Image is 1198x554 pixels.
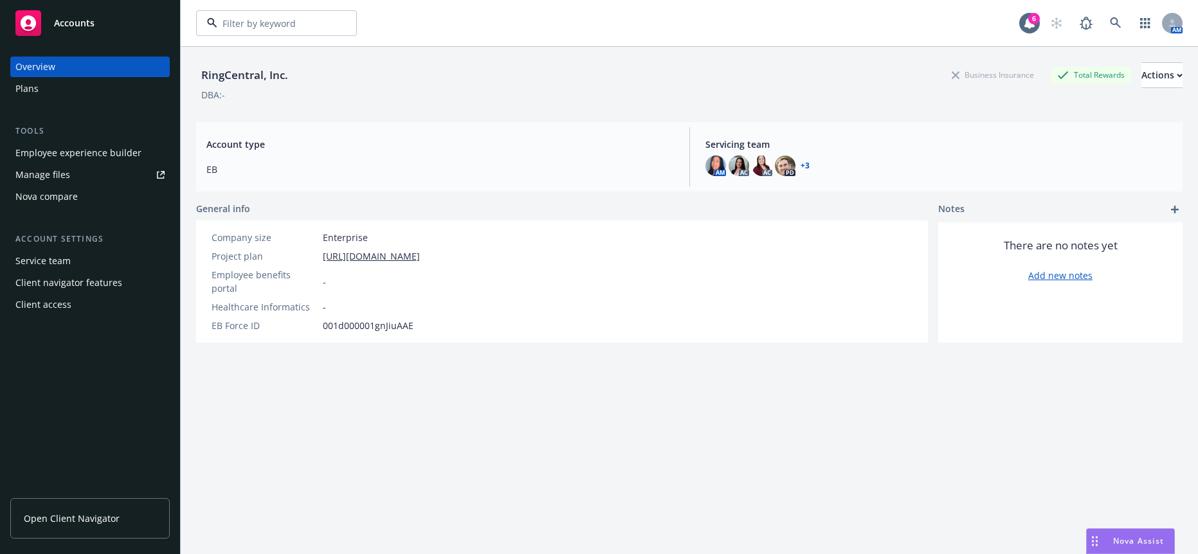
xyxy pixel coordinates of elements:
[54,18,95,28] span: Accounts
[201,88,225,102] div: DBA: -
[801,162,810,170] a: +3
[1141,63,1183,87] div: Actions
[945,67,1040,83] div: Business Insurance
[1028,13,1040,24] div: 6
[1132,10,1158,36] a: Switch app
[10,233,170,246] div: Account settings
[10,57,170,77] a: Overview
[10,5,170,41] a: Accounts
[775,156,795,176] img: photo
[24,512,120,525] span: Open Client Navigator
[1028,269,1093,282] a: Add new notes
[705,156,726,176] img: photo
[196,67,293,84] div: RingCentral, Inc.
[1087,529,1103,553] div: Drag to move
[10,78,170,99] a: Plans
[1103,10,1129,36] a: Search
[212,231,318,244] div: Company size
[729,156,749,176] img: photo
[212,319,318,332] div: EB Force ID
[15,143,141,163] div: Employee experience builder
[705,138,1173,151] span: Servicing team
[15,165,70,185] div: Manage files
[15,251,71,271] div: Service team
[212,300,318,314] div: Healthcare Informatics
[1044,10,1069,36] a: Start snowing
[217,17,331,30] input: Filter by keyword
[10,294,170,315] a: Client access
[15,294,71,315] div: Client access
[212,268,318,295] div: Employee benefits portal
[1113,535,1164,546] span: Nova Assist
[323,249,420,263] a: [URL][DOMAIN_NAME]
[1086,528,1175,554] button: Nova Assist
[1004,238,1118,253] span: There are no notes yet
[15,186,78,207] div: Nova compare
[10,251,170,271] a: Service team
[212,249,318,263] div: Project plan
[323,300,326,314] span: -
[10,125,170,138] div: Tools
[10,165,170,185] a: Manage files
[10,143,170,163] a: Employee experience builder
[1141,62,1183,88] button: Actions
[1167,202,1183,217] a: add
[196,202,250,215] span: General info
[10,186,170,207] a: Nova compare
[323,319,413,332] span: 001d000001gnJiuAAE
[752,156,772,176] img: photo
[206,138,674,151] span: Account type
[323,275,326,289] span: -
[15,57,55,77] div: Overview
[15,273,122,293] div: Client navigator features
[1051,67,1131,83] div: Total Rewards
[323,231,368,244] span: Enterprise
[1073,10,1099,36] a: Report a Bug
[15,78,39,99] div: Plans
[938,202,965,217] span: Notes
[206,163,674,176] span: EB
[10,273,170,293] a: Client navigator features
